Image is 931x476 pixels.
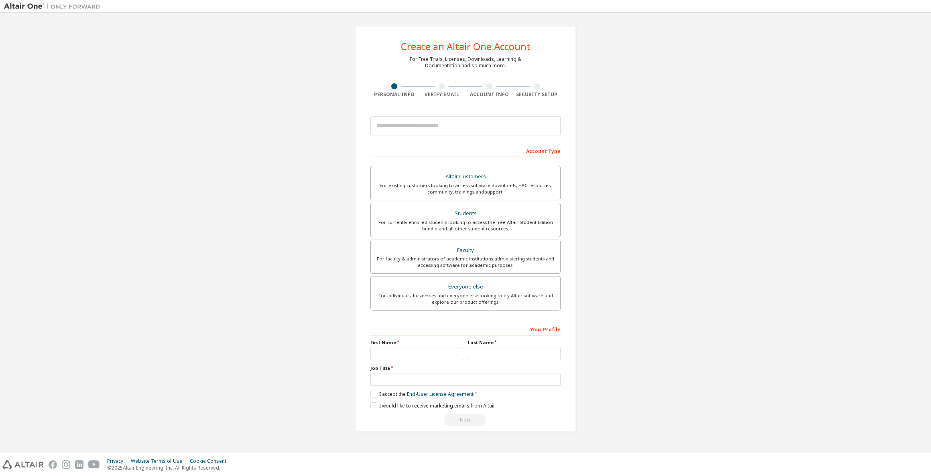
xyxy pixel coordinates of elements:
div: Personal Info [370,91,418,98]
div: Website Terms of Use [131,458,190,464]
div: Verify Email [418,91,466,98]
div: For faculty & administrators of academic institutions administering students and accessing softwa... [376,256,555,268]
div: Everyone else [376,281,555,292]
div: For individuals, businesses and everyone else looking to try Altair software and explore our prod... [376,292,555,305]
div: Students [376,208,555,219]
p: © 2025 Altair Engineering, Inc. All Rights Reserved. [107,464,231,471]
img: altair_logo.svg [2,460,44,469]
img: instagram.svg [62,460,70,469]
label: Last Name [468,339,561,346]
div: Create an Altair One Account [401,42,531,51]
img: Altair One [4,2,104,10]
div: Privacy [107,458,131,464]
label: I accept the [370,391,474,397]
label: First Name [370,339,463,346]
a: End-User License Agreement [407,391,474,397]
div: Account Type [370,144,561,157]
div: Cookie Consent [190,458,231,464]
div: Your Profile [370,323,561,335]
div: Faculty [376,245,555,256]
div: For Free Trials, Licenses, Downloads, Learning & Documentation and so much more. [410,56,521,69]
div: For existing customers looking to access software downloads, HPC resources, community, trainings ... [376,182,555,195]
div: For currently enrolled students looking to access the free Altair Student Edition bundle and all ... [376,219,555,232]
div: Read and acccept EULA to continue [370,414,561,426]
div: Account Info [465,91,513,98]
label: Job Title [370,365,561,371]
label: I would like to receive marketing emails from Altair [370,402,495,409]
img: facebook.svg [49,460,57,469]
img: youtube.svg [88,460,100,469]
img: linkedin.svg [75,460,83,469]
div: Security Setup [513,91,561,98]
div: Altair Customers [376,171,555,182]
